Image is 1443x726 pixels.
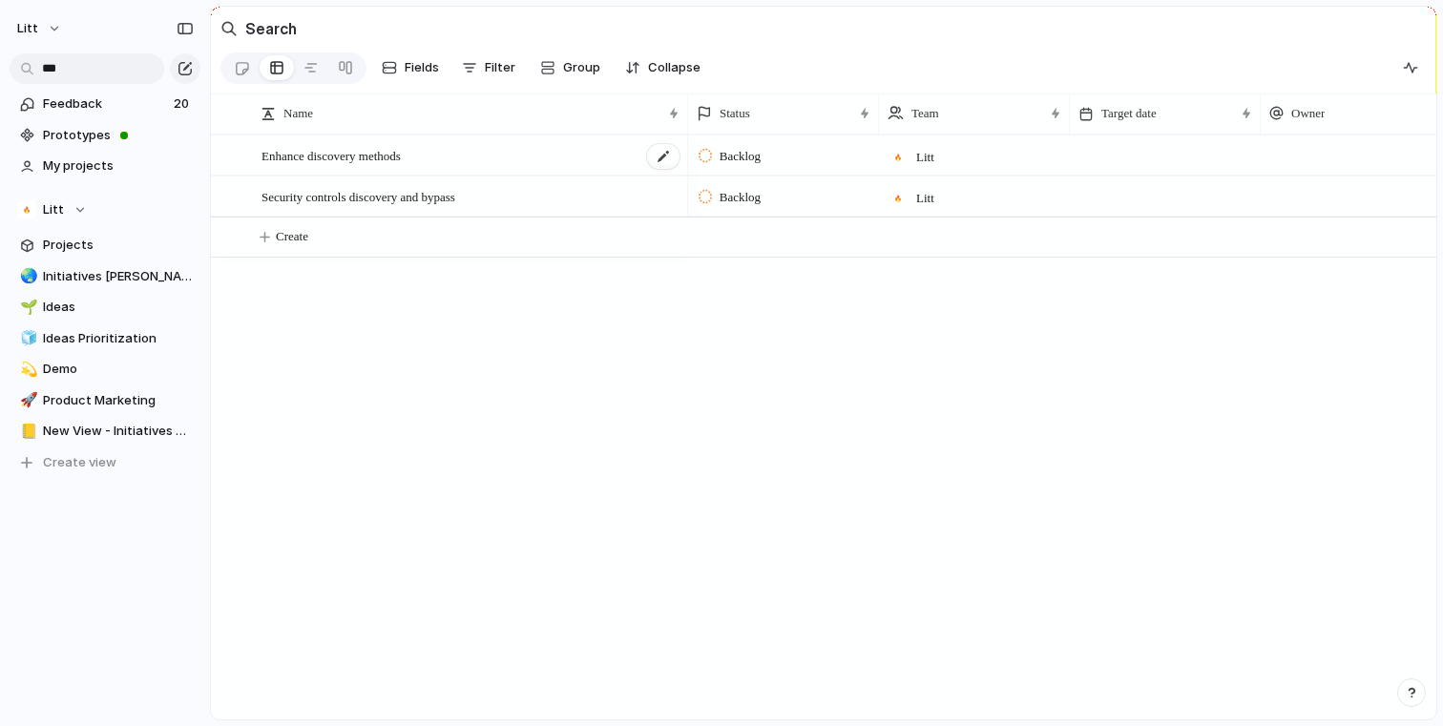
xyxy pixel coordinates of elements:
span: Fields [405,58,439,77]
span: Team [911,104,939,123]
span: Prototypes [43,126,194,145]
span: Security controls discovery and bypass [261,185,455,207]
a: 🌏Initiatives [PERSON_NAME] [10,262,200,291]
button: Collapse [617,52,708,83]
span: Backlog [720,188,761,207]
span: My projects [43,156,194,176]
span: Ideas [43,298,194,317]
span: Owner [1291,104,1325,123]
div: 🌱 [20,297,33,319]
a: 💫Demo [10,355,200,384]
button: Create view [10,448,200,477]
button: Filter [454,52,523,83]
a: 🧊Ideas Prioritization [10,324,200,353]
span: Backlog [720,147,761,166]
div: 🧊 [20,327,33,349]
span: Filter [485,58,515,77]
button: 🚀 [17,391,36,410]
button: 🧊 [17,329,36,348]
span: Product Marketing [43,391,194,410]
span: 20 [174,94,193,114]
a: Prototypes [10,121,200,150]
span: Create [276,227,308,246]
a: 🌱Ideas [10,293,200,322]
button: 🌏 [17,267,36,286]
button: 💫 [17,360,36,379]
span: Initiatives [PERSON_NAME] [43,267,194,286]
span: Ideas Prioritization [43,329,194,348]
span: Enhance discovery methods [261,144,401,166]
button: 🌱 [17,298,36,317]
button: Group [531,52,610,83]
button: Litt [9,13,72,44]
a: 🚀Product Marketing [10,386,200,415]
a: 📒New View - Initiatives and Goals [10,417,200,446]
button: Litt [10,196,200,224]
span: Group [563,58,600,77]
span: Create view [43,453,116,472]
a: Projects [10,231,200,259]
button: 📒 [17,422,36,441]
div: 💫 [20,359,33,381]
span: New View - Initiatives and Goals [43,422,194,441]
a: My projects [10,152,200,180]
span: Litt [916,148,934,167]
span: Target date [1101,104,1157,123]
h2: Search [245,17,297,40]
div: 📒 [20,421,33,443]
span: Litt [916,189,934,208]
span: Litt [17,19,38,38]
div: 🌏 [20,265,33,287]
span: Status [720,104,750,123]
a: Feedback20 [10,90,200,118]
span: Feedback [43,94,168,114]
span: Litt [43,200,64,219]
div: 🚀 [20,389,33,411]
span: Demo [43,360,194,379]
button: Fields [374,52,447,83]
span: Projects [43,236,194,255]
span: Name [283,104,313,123]
span: Collapse [648,58,701,77]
